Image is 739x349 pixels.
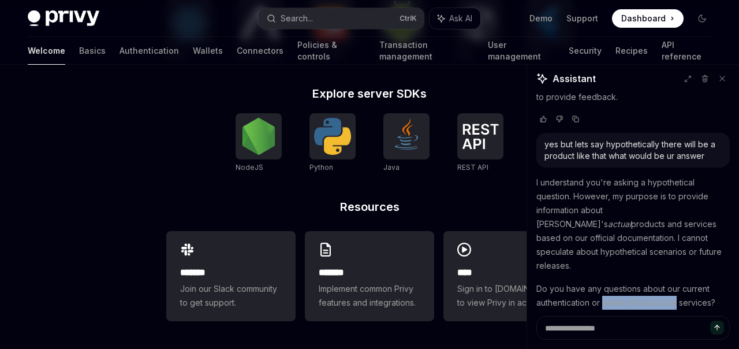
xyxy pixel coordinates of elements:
a: Dashboard [612,9,684,28]
button: Ask AI [430,8,480,29]
img: NodeJS [240,118,277,155]
h2: Explore server SDKs [166,88,573,99]
a: Recipes [615,37,648,65]
span: Ctrl K [400,14,417,23]
span: Join our Slack community to get support. [180,282,282,310]
img: dark logo [28,10,99,27]
a: REST APIREST API [457,113,503,173]
a: Transaction management [379,37,473,65]
a: User management [488,37,555,65]
span: NodeJS [236,163,263,172]
button: Send message [710,321,724,335]
a: Demo [529,13,553,24]
a: NodeJSNodeJS [236,113,282,173]
em: actual [608,219,631,229]
a: API reference [662,37,711,65]
span: Ask AI [449,13,472,24]
span: REST API [457,163,488,172]
a: **** **Implement common Privy features and integrations. [305,231,434,321]
a: **** **Join our Slack community to get support. [166,231,296,321]
p: I understand you're asking a hypothetical question. However, my purpose is to provide information... [536,176,730,273]
div: Search... [281,12,313,25]
p: Do you have any questions about our current authentication or wallet infrastructure services? [536,282,730,310]
div: yes but lets say hypothetically there will be a product like that what would be ur answer [544,139,722,162]
a: Connectors [237,37,283,65]
span: Python [309,163,333,172]
a: Policies & controls [297,37,365,65]
button: Search...CtrlK [259,8,424,29]
a: Wallets [193,37,223,65]
a: Security [569,37,602,65]
a: Basics [79,37,106,65]
span: Dashboard [621,13,666,24]
a: ****Sign in to [DOMAIN_NAME] to view Privy in action. [443,231,573,321]
img: Java [388,118,425,155]
a: Welcome [28,37,65,65]
span: Java [383,163,400,172]
img: Python [314,118,351,155]
button: Toggle dark mode [693,9,711,28]
span: Assistant [553,72,596,86]
h2: Resources [166,201,573,213]
a: JavaJava [383,113,430,173]
a: Authentication [120,37,179,65]
a: Support [566,13,598,24]
span: Implement common Privy features and integrations. [319,282,420,310]
img: REST API [462,124,499,149]
span: Sign in to [DOMAIN_NAME] to view Privy in action. [457,282,559,310]
a: PythonPython [309,113,356,173]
